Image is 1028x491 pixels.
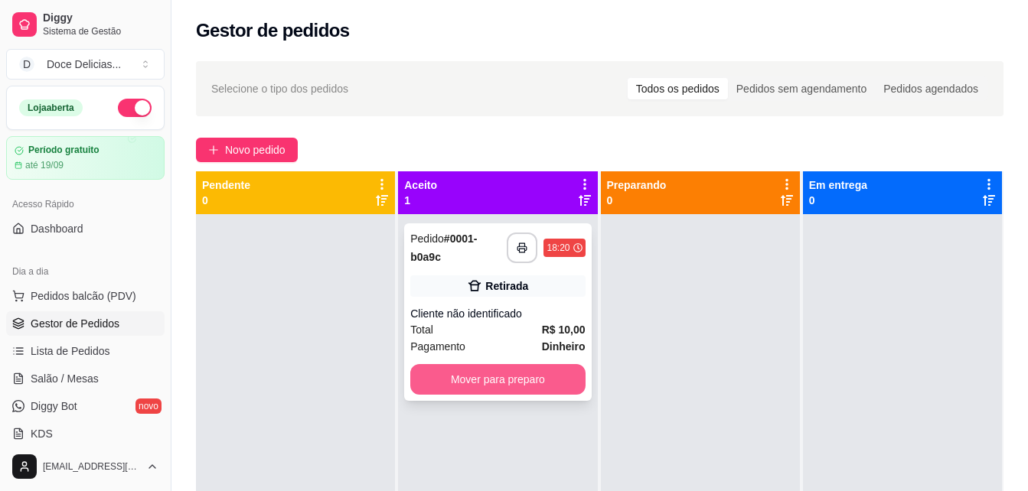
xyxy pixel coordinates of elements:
button: Pedidos balcão (PDV) [6,284,165,308]
div: Retirada [485,278,528,294]
p: Preparando [607,177,667,193]
button: Select a team [6,49,165,80]
div: Cliente não identificado [410,306,585,321]
strong: # 0001-b0a9c [410,232,477,263]
div: Dia a dia [6,259,165,284]
h2: Gestor de pedidos [196,18,350,43]
span: Diggy [43,11,158,25]
a: Período gratuitoaté 19/09 [6,136,165,180]
div: Pedidos agendados [875,78,987,99]
div: Acesso Rápido [6,192,165,216]
span: Selecione o tipo dos pedidos [211,80,348,97]
strong: R$ 10,00 [542,324,586,336]
p: Aceito [404,177,437,193]
span: [EMAIL_ADDRESS][DOMAIN_NAME] [43,460,140,473]
div: Pedidos sem agendamento [728,78,875,99]
span: plus [208,145,219,155]
a: Dashboard [6,216,165,241]
span: Novo pedido [225,141,286,158]
p: 0 [607,193,667,208]
span: Pagamento [410,338,465,355]
div: Loja aberta [19,99,83,116]
article: até 19/09 [25,159,64,171]
strong: Dinheiro [542,340,586,353]
p: 1 [404,193,437,208]
p: Em entrega [809,177,867,193]
span: Gestor de Pedidos [31,316,119,331]
a: KDS [6,421,165,446]
div: Doce Delicias ... [47,57,121,72]
button: Alterar Status [118,99,152,117]
a: DiggySistema de Gestão [6,6,165,43]
p: 0 [202,193,250,208]
span: D [19,57,34,72]
a: Salão / Mesas [6,366,165,391]
span: Salão / Mesas [31,371,99,386]
span: Diggy Bot [31,398,77,414]
span: KDS [31,426,53,441]
button: [EMAIL_ADDRESS][DOMAIN_NAME] [6,448,165,485]
span: Pedidos balcão (PDV) [31,288,136,304]
button: Mover para preparo [410,364,585,395]
a: Gestor de Pedidos [6,311,165,336]
p: Pendente [202,177,250,193]
article: Período gratuito [28,145,100,156]
div: 18:20 [547,242,569,254]
a: Lista de Pedidos [6,339,165,363]
a: Diggy Botnovo [6,394,165,418]
span: Pedido [410,232,444,245]
span: Sistema de Gestão [43,25,158,37]
span: Lista de Pedidos [31,343,110,359]
span: Total [410,321,433,338]
p: 0 [809,193,867,208]
button: Novo pedido [196,138,298,162]
div: Todos os pedidos [628,78,728,99]
span: Dashboard [31,221,83,236]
